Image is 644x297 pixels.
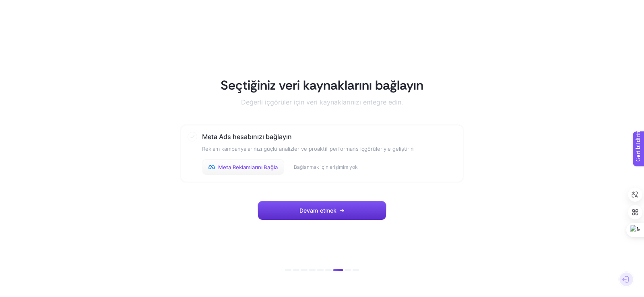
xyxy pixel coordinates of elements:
[299,207,337,214] font: Devam etmek
[5,2,37,8] font: Geri bildirim
[202,159,284,175] button: Meta Reklamlarını Bağla
[258,201,386,220] button: Devam etmek
[202,133,292,141] font: Meta Ads hesabınızı bağlayın
[294,164,358,170] button: Bağlanmak için erişimim yok
[202,145,414,152] font: Reklam kampanyalarınızı güçlü analizler ve proaktif performans içgörüleriyle geliştirin
[294,164,358,170] font: Bağlanmak için erişimim yok
[221,77,423,94] font: Seçtiğiniz veri kaynaklarını bağlayın
[241,98,403,106] font: Değerli içgörüler için veri kaynaklarınızı entegre edin.
[218,164,278,170] font: Meta Reklamlarını Bağla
